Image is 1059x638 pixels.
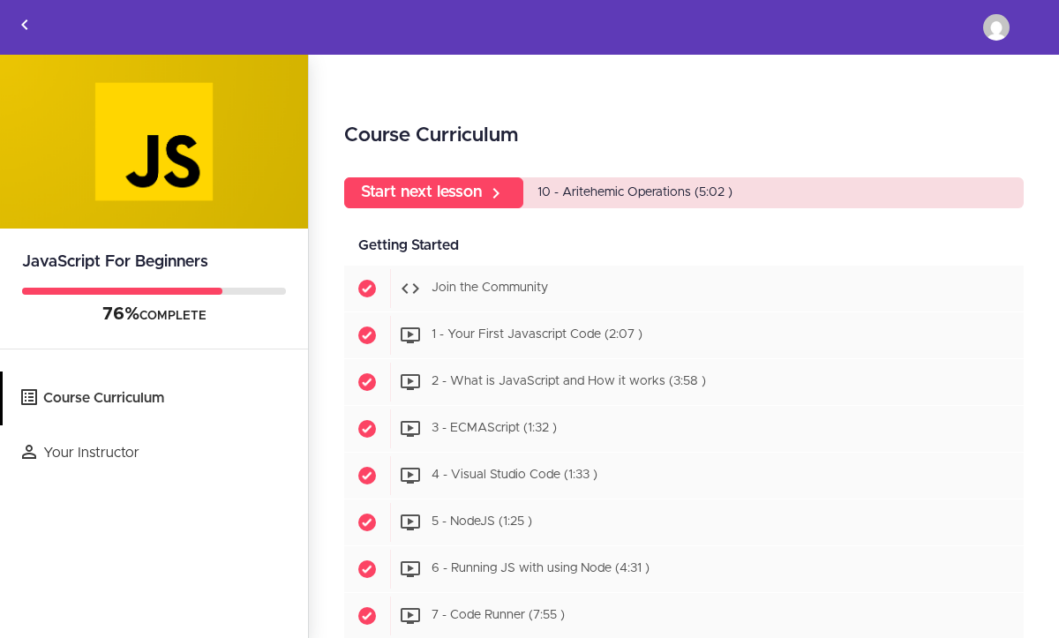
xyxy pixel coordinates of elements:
[432,563,650,575] span: 6 - Running JS with using Node (4:31 )
[344,406,1024,452] a: Completed item 3 - ECMAScript (1:32 )
[3,426,308,480] a: Your Instructor
[344,359,1024,405] a: Completed item 2 - What is JavaScript and How it works (3:58 )
[344,499,1024,545] a: Completed item 5 - NodeJS (1:25 )
[432,469,597,482] span: 4 - Visual Studio Code (1:33 )
[344,226,1024,266] div: Getting Started
[14,14,35,35] svg: Back to courses
[432,282,548,295] span: Join the Community
[344,406,390,452] span: Completed item
[344,266,1024,311] a: Completed item Join the Community
[983,14,1010,41] img: ibn.de.salaam@gmail.com
[344,453,1024,499] a: Completed item 4 - Visual Studio Code (1:33 )
[344,121,1024,151] h2: Course Curriculum
[344,499,390,545] span: Completed item
[344,359,390,405] span: Completed item
[102,305,139,323] span: 76%
[432,610,565,622] span: 7 - Code Runner (7:55 )
[1,1,49,54] a: Back to courses
[344,312,1024,358] a: Completed item 1 - Your First Javascript Code (2:07 )
[344,546,390,592] span: Completed item
[432,376,706,388] span: 2 - What is JavaScript and How it works (3:58 )
[22,304,286,327] div: COMPLETE
[344,177,523,208] a: Start next lesson
[344,312,390,358] span: Completed item
[432,423,557,435] span: 3 - ECMAScript (1:32 )
[537,186,732,199] span: 10 - Aritehemic Operations (5:02 )
[344,266,390,311] span: Completed item
[3,372,308,425] a: Course Curriculum
[432,516,532,529] span: 5 - NodeJS (1:25 )
[344,453,390,499] span: Completed item
[432,329,642,342] span: 1 - Your First Javascript Code (2:07 )
[344,546,1024,592] a: Completed item 6 - Running JS with using Node (4:31 )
